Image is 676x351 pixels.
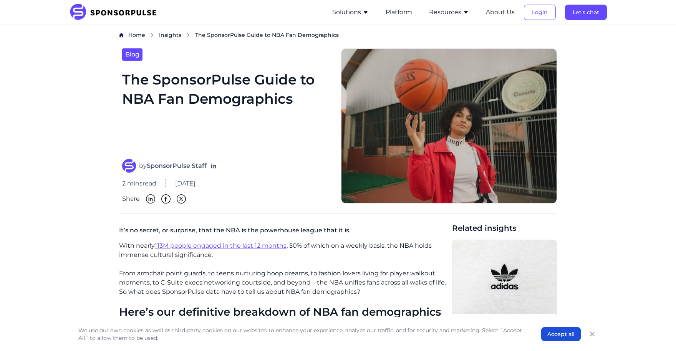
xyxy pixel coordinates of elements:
a: Let's chat [565,9,607,16]
a: Home [128,31,145,39]
img: chevron right [186,33,191,38]
p: We use our own cookies as well as third-party cookies on our websites to enhance your experience,... [78,326,526,342]
button: Resources [429,8,469,17]
a: Blog [122,48,142,61]
button: Login [524,5,556,20]
img: Learn more about NBA fans including whether they skew male or female, popularity by household inc... [341,48,557,204]
p: From armchair point guards, to teens nurturing hoop dreams, to fashion lovers living for player w... [119,269,446,296]
p: It’s no secret, or surprise, that the NBA is the powerhouse league that it is. [119,223,446,241]
img: Christian Wiediger, courtesy of Unsplash [452,240,557,314]
span: Insights [159,31,181,38]
img: Linkedin [146,194,155,204]
h2: Here’s our definitive breakdown of NBA fan demographics [119,306,446,319]
span: The SponsorPulse Guide to NBA Fan Demographics [195,31,339,39]
img: Twitter [177,194,186,204]
a: Login [524,9,556,16]
span: Related insights [452,223,557,233]
a: 113M people engaged in the last 12 months [155,242,287,249]
button: Solutions [332,8,369,17]
a: Insights [159,31,181,39]
a: Follow on LinkedIn [210,162,217,170]
button: About Us [486,8,515,17]
button: Close [587,329,598,339]
span: Home [128,31,145,38]
span: 2 mins read [122,179,156,188]
span: Share [122,194,140,204]
button: Accept all [541,327,581,341]
a: Platform [386,9,412,16]
img: Home [119,33,124,38]
h1: The SponsorPulse Guide to NBA Fan Demographics [122,70,332,150]
span: by [139,161,207,171]
span: [DATE] [175,179,196,188]
img: SponsorPulse [69,4,162,21]
img: SponsorPulse Staff [122,159,136,173]
a: About Us [486,9,515,16]
strong: SponsorPulse Staff [147,162,207,169]
button: Platform [386,8,412,17]
img: chevron right [150,33,154,38]
button: Let's chat [565,5,607,20]
p: With nearly , 50% of which on a weekly basis, the NBA holds immense cultural significance. [119,241,446,260]
img: Facebook [161,194,171,204]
